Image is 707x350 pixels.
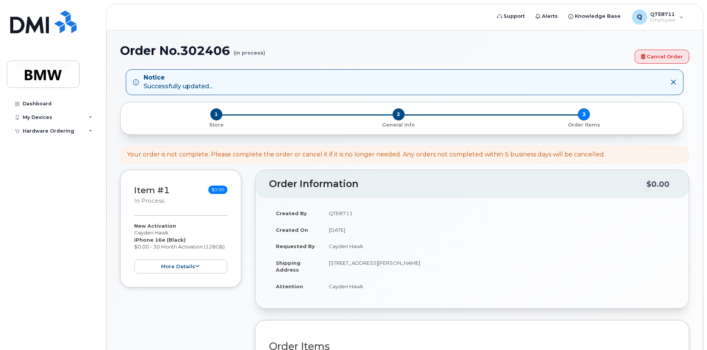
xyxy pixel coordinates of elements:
span: 2 [393,108,405,120]
td: [DATE] [322,222,675,238]
strong: Attention [276,283,303,289]
h2: Order Information [269,179,646,189]
span: $0.00 [208,186,227,194]
a: 1 Store [127,120,306,128]
small: (in process) [234,44,265,56]
p: Store [130,122,303,128]
strong: New Activation [134,223,176,229]
p: General Info [309,122,488,128]
td: Cayden Hawk [322,238,675,255]
td: QTE8711 [322,205,675,222]
h1: Order No.302406 [120,44,631,57]
a: Item #1 [134,185,170,195]
strong: Created On [276,227,308,233]
div: Your order is not complete. Please complete the order or cancel it if it is no longer needed. Any... [127,150,605,159]
div: Successfully updated... [144,73,213,91]
td: Cayden Hawk [322,278,675,295]
td: [STREET_ADDRESS][PERSON_NAME] [322,255,675,278]
strong: Notice [144,73,213,82]
strong: Shipping Address [276,260,300,273]
div: Cayden Hawk $0.00 - 30 Month Activation (128GB) [134,222,227,273]
small: in process [134,197,164,204]
span: 1 [210,108,222,120]
a: 2 General Info [306,120,491,128]
strong: Created By [276,210,307,216]
button: more details [134,259,227,273]
div: $0.00 [646,177,669,191]
a: Cancel Order [635,50,689,64]
strong: Requested By [276,243,315,249]
strong: iPhone 16e (Black) [134,237,186,243]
